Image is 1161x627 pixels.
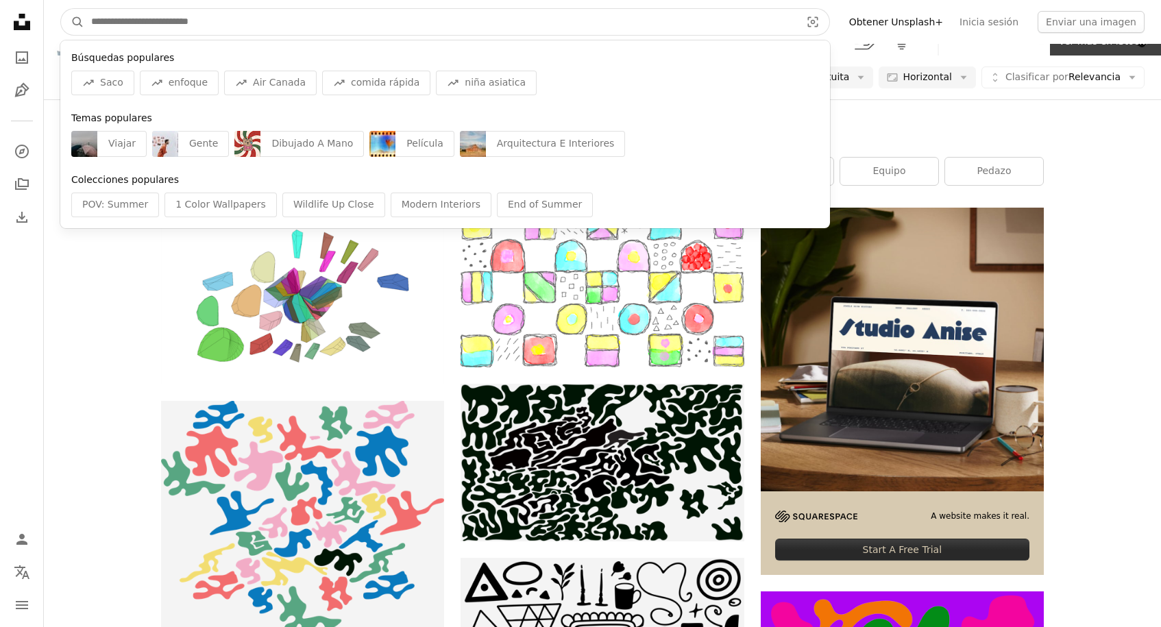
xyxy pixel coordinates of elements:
button: Idioma [8,558,36,586]
button: Buscar en Unsplash [61,9,84,35]
img: file-1705123271268-c3eaf6a79b21image [761,208,1044,491]
div: Modern Interiors [391,193,491,217]
a: equipo [840,158,938,185]
div: Dibujado A Mano [260,131,364,157]
img: premium_photo-1755882951561-7164bd8427a2 [460,131,486,157]
img: premium_vector-1730142533288-194cec6c8fed [234,131,260,157]
a: Un dibujo de un montón de formas diferentes [461,281,744,293]
div: End of Summer [497,193,593,217]
a: Inicio — Unsplash [8,8,36,38]
span: Horizontal [903,71,951,84]
span: niña asiatica [465,76,526,90]
div: Gente [178,131,229,157]
button: Horizontal [879,66,975,88]
span: Clasificar por [1005,71,1068,82]
img: premium_photo-1698585173008-5dbb55374918 [369,131,395,157]
img: premium_photo-1756163700959-70915d58a694 [152,131,178,157]
div: Arquitectura E Interiores [486,131,626,157]
span: A website makes it real. [931,511,1029,522]
a: Ilustraciones [8,77,36,104]
a: Historial de descargas [8,204,36,231]
img: Un dibujo de un montón de formas diferentes [461,208,744,367]
a: Iniciar sesión / Registrarse [8,526,36,553]
span: Colecciones populares [71,174,179,185]
span: comida rápida [351,76,419,90]
a: Formas abstractas coloridas dispersas sobre un fondo blanco [161,509,444,521]
button: Clasificar porRelevancia [981,66,1145,88]
button: Enviar una imagen [1038,11,1145,33]
a: Explorar [8,138,36,165]
a: Inicia sesión [951,11,1027,33]
div: Película [395,131,454,157]
button: Búsqueda visual [796,9,829,35]
button: Gratuita [786,66,874,88]
a: Fotos [8,44,36,71]
a: Coloridas formas geométricas se dispersan sobre el blanco. [161,290,444,302]
img: file-1705255347840-230a6ab5bca9image [775,511,857,522]
button: Menú [8,591,36,619]
img: premium_photo-1756177506526-26fb2a726f4a [71,131,97,157]
div: Viajar [97,131,147,157]
img: Esta imagen es una ilusión o patrón óptico. [461,384,744,542]
span: Air Canada [253,76,306,90]
a: Esta imagen es una ilusión o patrón óptico. [461,456,744,468]
div: 1 Color Wallpapers [164,193,277,217]
div: Start A Free Trial [775,539,1029,561]
span: Relevancia [1005,71,1121,84]
div: POV: Summer [71,193,159,217]
span: Saco [100,76,123,90]
form: Encuentra imágenes en todo el sitio [60,8,830,36]
span: Búsquedas populares [71,52,174,63]
a: Colecciones [8,171,36,198]
span: Temas populares [71,112,152,123]
a: Obtener Unsplash+ [841,11,951,33]
a: pedazo [945,158,1043,185]
span: Gratuita [810,71,850,84]
span: enfoque [169,76,208,90]
a: A website makes it real.Start A Free Trial [761,208,1044,575]
img: Coloridas formas geométricas se dispersan sobre el blanco. [161,208,444,384]
div: Wildlife Up Close [282,193,385,217]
